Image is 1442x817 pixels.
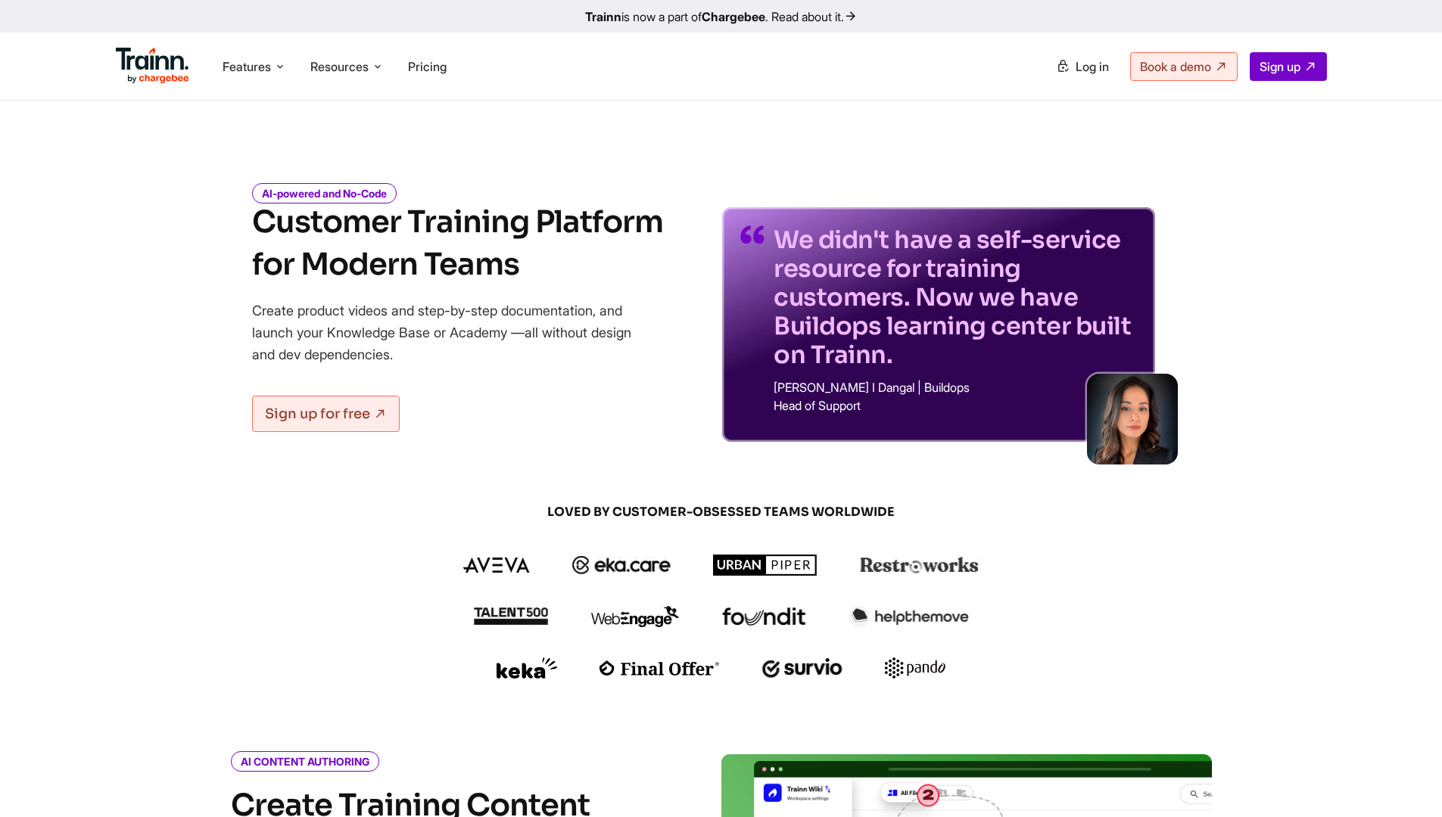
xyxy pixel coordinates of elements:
img: aveva logo [463,558,530,573]
span: Features [223,58,271,75]
img: keka logo [497,657,557,679]
img: talent500 logo [473,607,549,626]
img: survio logo [762,658,843,678]
span: Sign up [1260,59,1300,74]
a: Sign up for free [252,396,400,432]
b: Trainn [585,9,621,24]
p: [PERSON_NAME] I Dangal | Buildops [774,381,1137,393]
img: finaloffer logo [600,660,720,676]
a: Log in [1047,53,1118,80]
p: Create product videos and step-by-step documentation, and launch your Knowledge Base or Academy —... [252,300,653,365]
span: Resources [310,58,369,75]
img: restroworks logo [860,557,979,573]
i: AI CONTENT AUTHORING [231,751,379,772]
i: AI-powered and No-Code [252,183,397,203]
img: helpthemove logo [849,606,969,627]
img: urbanpiper logo [713,555,818,576]
img: Trainn Logo [116,48,190,84]
a: Pricing [408,59,447,74]
img: foundit logo [721,607,806,626]
img: pando logo [885,657,945,679]
span: Book a demo [1140,59,1211,74]
h1: Customer Training Platform for Modern Teams [252,201,663,286]
span: Log in [1076,59,1109,74]
b: Chargebee [702,9,765,24]
img: webengage logo [591,606,679,627]
img: quotes-purple.41a7099.svg [740,225,765,244]
a: Book a demo [1130,52,1238,81]
p: We didn't have a self-service resource for training customers. Now we have Buildops learning cent... [774,225,1137,369]
img: ekacare logo [572,556,671,574]
p: Head of Support [774,399,1137,412]
img: sabina-buildops.d2e8138.png [1087,374,1178,464]
a: Sign up [1250,52,1327,81]
span: LOVED BY CUSTOMER-OBSESSED TEAMS WORLDWIDE [358,504,1085,520]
